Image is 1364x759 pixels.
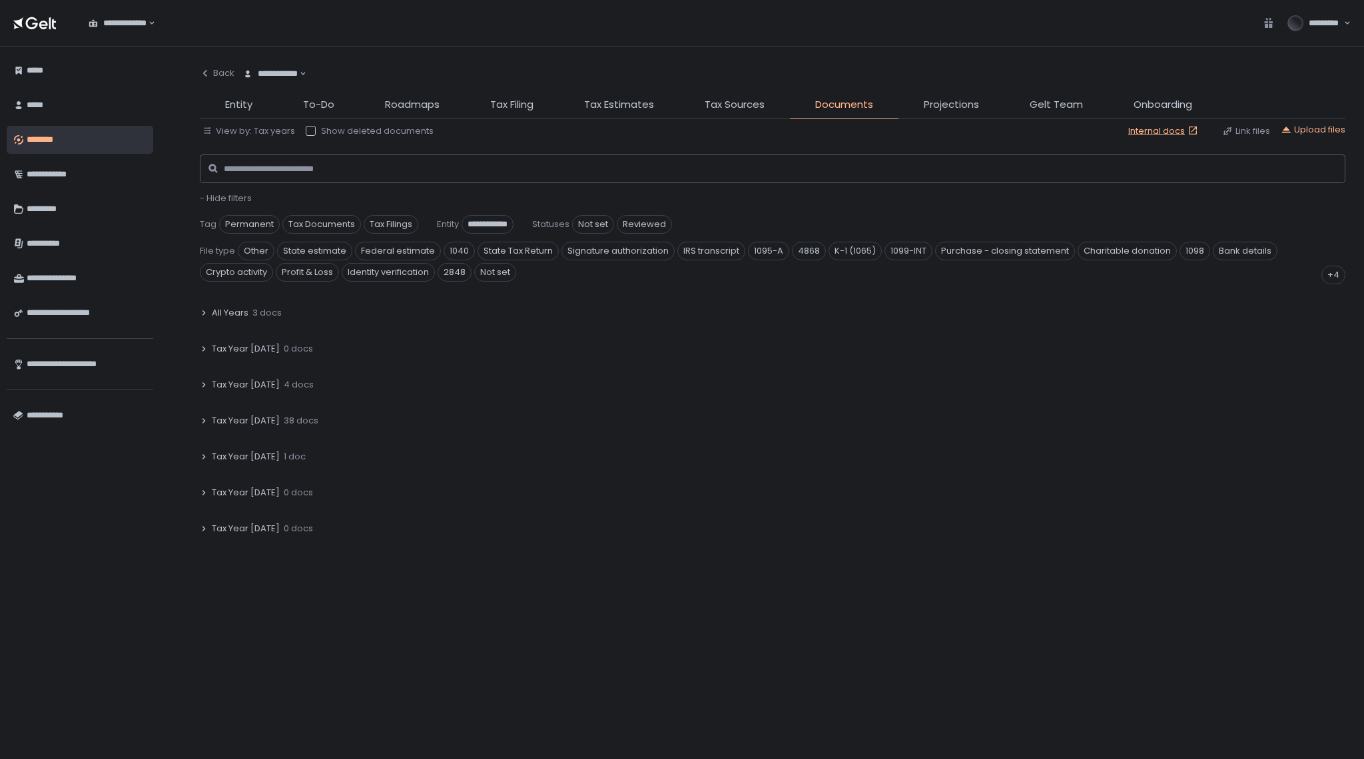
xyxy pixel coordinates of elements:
[1213,242,1277,260] span: Bank details
[884,242,932,260] span: 1099-INT
[212,487,280,499] span: Tax Year [DATE]
[212,415,280,427] span: Tax Year [DATE]
[284,343,313,355] span: 0 docs
[677,242,745,260] span: IRS transcript
[212,343,280,355] span: Tax Year [DATE]
[829,242,882,260] span: K-1 (1065)
[200,192,252,204] button: - Hide filters
[234,60,306,88] div: Search for option
[1281,124,1345,136] button: Upload files
[1134,97,1192,113] span: Onboarding
[561,242,675,260] span: Signature authorization
[200,245,235,257] span: File type
[342,263,435,282] span: Identity verification
[617,215,672,234] span: Reviewed
[225,97,252,113] span: Entity
[212,523,280,535] span: Tax Year [DATE]
[200,67,234,79] div: Back
[572,215,614,234] span: Not set
[437,218,459,230] span: Entity
[284,487,313,499] span: 0 docs
[1128,125,1201,137] a: Internal docs
[385,97,440,113] span: Roadmaps
[355,242,441,260] span: Federal estimate
[364,215,418,234] span: Tax Filings
[276,263,339,282] span: Profit & Loss
[238,242,274,260] span: Other
[284,451,306,463] span: 1 doc
[200,192,252,204] span: - Hide filters
[1321,266,1345,284] div: +4
[584,97,654,113] span: Tax Estimates
[212,379,280,391] span: Tax Year [DATE]
[792,242,826,260] span: 4868
[438,263,472,282] span: 2848
[202,125,295,137] button: View by: Tax years
[303,97,334,113] span: To-Do
[212,307,248,319] span: All Years
[1030,97,1083,113] span: Gelt Team
[490,97,533,113] span: Tax Filing
[815,97,873,113] span: Documents
[705,97,765,113] span: Tax Sources
[1180,242,1210,260] span: 1098
[474,263,516,282] span: Not set
[924,97,979,113] span: Projections
[219,215,280,234] span: Permanent
[252,307,282,319] span: 3 docs
[1222,125,1270,137] button: Link files
[748,242,789,260] span: 1095-A
[200,218,216,230] span: Tag
[444,242,475,260] span: 1040
[277,242,352,260] span: State estimate
[935,242,1075,260] span: Purchase - closing statement
[80,9,155,37] div: Search for option
[282,215,361,234] span: Tax Documents
[212,451,280,463] span: Tax Year [DATE]
[200,263,273,282] span: Crypto activity
[284,523,313,535] span: 0 docs
[478,242,559,260] span: State Tax Return
[532,218,569,230] span: Statuses
[200,60,234,87] button: Back
[1078,242,1177,260] span: Charitable donation
[284,379,314,391] span: 4 docs
[284,415,318,427] span: 38 docs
